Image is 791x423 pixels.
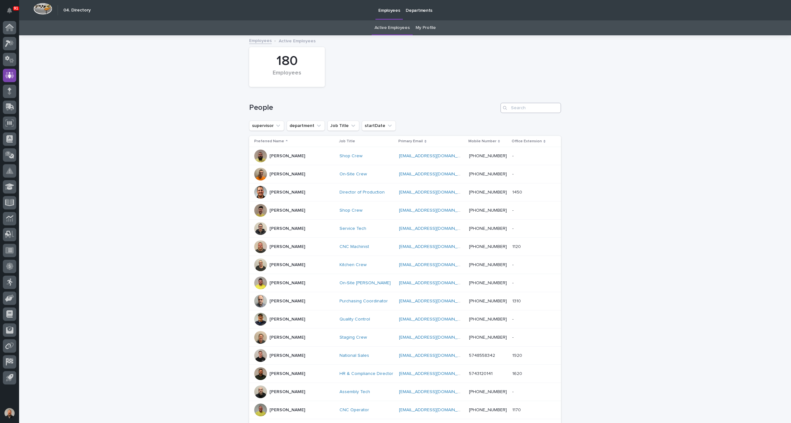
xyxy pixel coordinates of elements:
a: [PHONE_NUMBER] [469,244,507,249]
a: Director of Production [339,190,385,195]
a: [PHONE_NUMBER] [469,208,507,213]
tr: [PERSON_NAME]Director of Production [EMAIL_ADDRESS][DOMAIN_NAME] [PHONE_NUMBER]14501450 [249,183,561,201]
p: 1120 [512,243,522,250]
p: - [512,170,515,177]
p: 1310 [512,297,522,304]
a: 5743120141 [469,371,493,376]
a: [EMAIL_ADDRESS][DOMAIN_NAME] [399,353,471,358]
p: 1620 [512,370,523,377]
a: [EMAIL_ADDRESS][DOMAIN_NAME] [399,263,471,267]
p: - [512,225,515,231]
p: - [512,152,515,159]
p: - [512,207,515,213]
a: Assembly Tech [339,389,370,395]
a: Employees [249,37,272,44]
a: [EMAIL_ADDRESS][DOMAIN_NAME] [399,154,471,158]
tr: [PERSON_NAME]Shop Crew [EMAIL_ADDRESS][DOMAIN_NAME] [PHONE_NUMBER]-- [249,147,561,165]
button: startDate [362,121,396,131]
a: [PHONE_NUMBER] [469,281,507,285]
a: [PHONE_NUMBER] [469,390,507,394]
a: [PHONE_NUMBER] [469,317,507,321]
tr: [PERSON_NAME]On-Site Crew [EMAIL_ADDRESS][DOMAIN_NAME] [PHONE_NUMBER]-- [249,165,561,183]
a: Staging Crew [339,335,367,340]
p: [PERSON_NAME] [269,262,305,268]
p: - [512,334,515,340]
tr: [PERSON_NAME]Assembly Tech [EMAIL_ADDRESS][DOMAIN_NAME] [PHONE_NUMBER]-- [249,383,561,401]
p: [PERSON_NAME] [269,280,305,286]
a: [EMAIL_ADDRESS][DOMAIN_NAME] [399,281,471,285]
p: [PERSON_NAME] [269,226,305,231]
a: Active Employees [374,20,410,35]
p: Job Title [339,138,355,145]
p: Active Employees [279,37,316,44]
a: [EMAIL_ADDRESS][DOMAIN_NAME] [399,208,471,213]
p: 1920 [512,352,523,358]
a: On-Site Crew [339,172,367,177]
button: Job Title [327,121,359,131]
a: HR & Compliance Director [339,371,393,377]
a: 5748558342 [469,353,495,358]
a: CNC Operator [339,407,369,413]
a: [PHONE_NUMBER] [469,172,507,176]
a: CNC Machinist [339,244,369,250]
tr: [PERSON_NAME]Staging Crew [EMAIL_ADDRESS][DOMAIN_NAME] [PHONE_NUMBER]-- [249,328,561,347]
a: [EMAIL_ADDRESS][DOMAIN_NAME] [399,408,471,412]
a: [EMAIL_ADDRESS][DOMAIN_NAME] [399,371,471,376]
tr: [PERSON_NAME]HR & Compliance Director [EMAIL_ADDRESS][DOMAIN_NAME] 574312014116201620 [249,365,561,383]
a: [EMAIL_ADDRESS][DOMAIN_NAME] [399,244,471,249]
p: 1450 [512,188,523,195]
tr: [PERSON_NAME]Kitchen Crew [EMAIL_ADDRESS][DOMAIN_NAME] [PHONE_NUMBER]-- [249,256,561,274]
a: [EMAIL_ADDRESS][DOMAIN_NAME] [399,335,471,340]
p: [PERSON_NAME] [269,407,305,413]
p: [PERSON_NAME] [269,190,305,195]
p: Office Extension [512,138,542,145]
a: [PHONE_NUMBER] [469,408,507,412]
p: [PERSON_NAME] [269,244,305,250]
p: [PERSON_NAME] [269,172,305,177]
p: 1170 [512,406,522,413]
a: [PHONE_NUMBER] [469,263,507,267]
p: [PERSON_NAME] [269,371,305,377]
a: [PHONE_NUMBER] [469,190,507,194]
button: users-avatar [3,406,16,420]
tr: [PERSON_NAME]Service Tech [EMAIL_ADDRESS][DOMAIN_NAME] [PHONE_NUMBER]-- [249,220,561,238]
a: Kitchen Crew [339,262,367,268]
p: - [512,261,515,268]
a: National Sales [339,353,369,358]
p: [PERSON_NAME] [269,208,305,213]
p: - [512,388,515,395]
a: Purchasing Coordinator [339,299,388,304]
div: Notifications91 [8,8,16,18]
a: My Profile [416,20,436,35]
p: 91 [14,6,18,11]
p: [PERSON_NAME] [269,353,305,358]
p: [PERSON_NAME] [269,335,305,340]
p: Primary Email [398,138,423,145]
p: [PERSON_NAME] [269,299,305,304]
a: [EMAIL_ADDRESS][DOMAIN_NAME] [399,226,471,231]
input: Search [500,103,561,113]
tr: [PERSON_NAME]On-Site [PERSON_NAME] [EMAIL_ADDRESS][DOMAIN_NAME] [PHONE_NUMBER]-- [249,274,561,292]
img: Workspace Logo [33,3,52,15]
tr: [PERSON_NAME]National Sales [EMAIL_ADDRESS][DOMAIN_NAME] 574855834219201920 [249,347,561,365]
a: [PHONE_NUMBER] [469,299,507,303]
h2: 04. Directory [63,8,91,13]
a: Shop Crew [339,153,362,159]
p: [PERSON_NAME] [269,389,305,395]
tr: [PERSON_NAME]Shop Crew [EMAIL_ADDRESS][DOMAIN_NAME] [PHONE_NUMBER]-- [249,201,561,220]
button: Notifications [3,4,16,17]
a: [EMAIL_ADDRESS][DOMAIN_NAME] [399,190,471,194]
p: - [512,279,515,286]
a: [EMAIL_ADDRESS][DOMAIN_NAME] [399,317,471,321]
div: 180 [260,53,314,69]
a: [PHONE_NUMBER] [469,226,507,231]
p: Mobile Number [468,138,496,145]
div: Employees [260,70,314,83]
a: On-Site [PERSON_NAME] [339,280,391,286]
p: Preferred Name [254,138,284,145]
a: Service Tech [339,226,366,231]
button: supervisor [249,121,284,131]
p: [PERSON_NAME] [269,153,305,159]
a: Quality Control [339,317,370,322]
